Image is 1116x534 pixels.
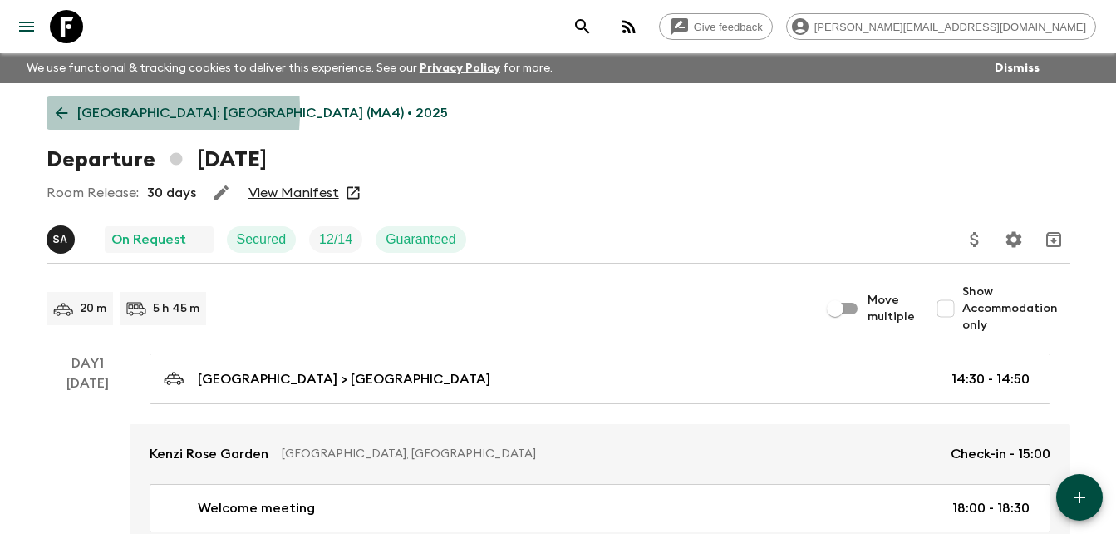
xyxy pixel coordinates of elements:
[47,230,78,244] span: Samir Achahri
[282,446,937,462] p: [GEOGRAPHIC_DATA], [GEOGRAPHIC_DATA]
[309,226,362,253] div: Trip Fill
[386,230,456,250] p: Guaranteed
[147,183,196,203] p: 30 days
[685,21,772,33] span: Give feedback
[237,230,287,250] p: Secured
[47,143,267,176] h1: Departure [DATE]
[951,444,1050,464] p: Check-in - 15:00
[153,300,199,317] p: 5 h 45 m
[997,223,1030,256] button: Settings
[566,10,599,43] button: search adventures
[150,444,268,464] p: Kenzi Rose Garden
[319,230,352,250] p: 12 / 14
[47,183,139,203] p: Room Release:
[962,284,1070,334] span: Show Accommodation only
[248,185,339,201] a: View Manifest
[805,21,1095,33] span: [PERSON_NAME][EMAIL_ADDRESS][DOMAIN_NAME]
[958,223,991,256] button: Update Price, Early Bird Discount and Costs
[951,369,1030,389] p: 14:30 - 14:50
[198,369,490,389] p: [GEOGRAPHIC_DATA] > [GEOGRAPHIC_DATA]
[227,226,297,253] div: Secured
[47,354,130,373] p: Day 1
[786,13,1096,40] div: [PERSON_NAME][EMAIL_ADDRESS][DOMAIN_NAME]
[20,53,559,83] p: We use functional & tracking cookies to deliver this experience. See our for more.
[53,233,68,246] p: S A
[10,10,43,43] button: menu
[150,484,1050,532] a: Welcome meeting18:00 - 18:30
[47,96,457,130] a: [GEOGRAPHIC_DATA]: [GEOGRAPHIC_DATA] (MA4) • 2025
[420,62,500,74] a: Privacy Policy
[868,292,916,325] span: Move multiple
[198,498,315,518] p: Welcome meeting
[77,103,448,123] p: [GEOGRAPHIC_DATA]: [GEOGRAPHIC_DATA] (MA4) • 2025
[80,300,106,317] p: 20 m
[111,230,186,250] p: On Request
[1037,223,1070,256] button: Archive (Completed, Cancelled or Unsynced Departures only)
[47,225,78,254] button: SA
[130,424,1070,484] a: Kenzi Rose Garden[GEOGRAPHIC_DATA], [GEOGRAPHIC_DATA]Check-in - 15:00
[991,57,1044,80] button: Dismiss
[150,354,1050,404] a: [GEOGRAPHIC_DATA] > [GEOGRAPHIC_DATA]14:30 - 14:50
[659,13,773,40] a: Give feedback
[952,498,1030,518] p: 18:00 - 18:30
